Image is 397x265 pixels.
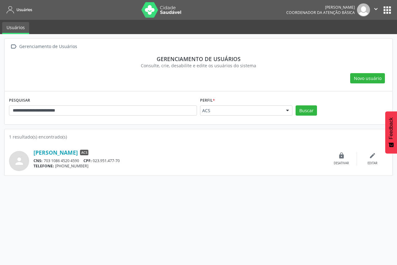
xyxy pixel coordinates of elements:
span: Coordenador da Atenção Básica [286,10,355,15]
div: Editar [368,161,377,166]
i:  [9,42,18,51]
div: Consulte, crie, desabilite e edite os usuários do sistema [13,62,384,69]
div: Gerenciamento de usuários [13,55,384,62]
span: TELEFONE: [33,163,54,169]
i: lock [338,152,345,159]
div: Desativar [334,161,349,166]
span: Feedback [388,117,394,139]
div: [PERSON_NAME] [286,5,355,10]
span: CNS: [33,158,42,163]
button: apps [382,5,393,15]
i: edit [369,152,376,159]
button:  [370,3,382,16]
span: ACS [80,150,88,155]
span: Usuários [16,7,32,12]
div: Gerenciamento de Usuários [18,42,78,51]
a: [PERSON_NAME] [33,149,78,156]
label: PESQUISAR [9,96,30,105]
i:  [372,6,379,12]
label: Perfil [200,96,215,105]
button: Buscar [296,105,317,116]
i: person [14,156,25,167]
img: img [357,3,370,16]
span: ACS [202,108,280,114]
a: Usuários [2,22,29,34]
div: [PHONE_NUMBER] [33,163,326,169]
div: 1 resultado(s) encontrado(s) [9,134,388,140]
a:  Gerenciamento de Usuários [9,42,78,51]
a: Usuários [4,5,32,15]
span: CPF: [83,158,92,163]
div: 703 1086 4520 4590 023.951.477-70 [33,158,326,163]
button: Feedback - Mostrar pesquisa [385,111,397,153]
span: Novo usuário [354,75,381,82]
button: Novo usuário [350,73,385,84]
